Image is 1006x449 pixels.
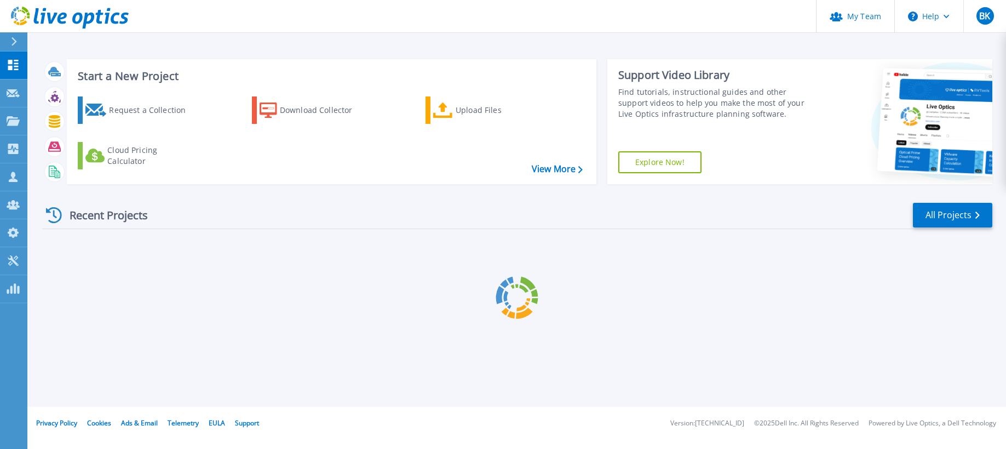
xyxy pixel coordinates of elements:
li: Powered by Live Optics, a Dell Technology [869,420,996,427]
a: Ads & Email [121,418,158,428]
div: Cloud Pricing Calculator [107,145,195,167]
a: Download Collector [252,96,374,124]
a: All Projects [913,203,992,228]
div: Find tutorials, instructional guides and other support videos to help you make the most of your L... [618,87,814,120]
span: BK [979,12,990,20]
div: Upload Files [456,99,543,121]
a: Upload Files [426,96,548,124]
a: Request a Collection [78,96,200,124]
div: Download Collector [280,99,367,121]
div: Request a Collection [109,99,197,121]
li: Version: [TECHNICAL_ID] [670,420,744,427]
div: Support Video Library [618,68,814,82]
a: Cookies [87,418,111,428]
a: Explore Now! [618,151,702,173]
a: Cloud Pricing Calculator [78,142,200,169]
a: EULA [209,418,225,428]
h3: Start a New Project [78,70,582,82]
a: Privacy Policy [36,418,77,428]
a: Telemetry [168,418,199,428]
li: © 2025 Dell Inc. All Rights Reserved [754,420,859,427]
div: Recent Projects [42,202,163,229]
a: Support [235,418,259,428]
a: View More [532,164,583,174]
